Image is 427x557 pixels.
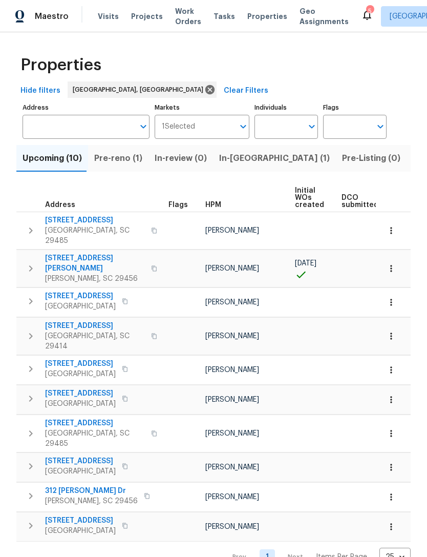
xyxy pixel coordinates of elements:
span: [STREET_ADDRESS] [45,291,116,301]
button: Hide filters [16,81,65,100]
span: Initial WOs created [295,187,324,209]
span: Upcoming (10) [23,151,82,166]
span: Visits [98,11,119,22]
span: DCO submitted [341,194,378,209]
span: Work Orders [175,6,201,27]
label: Flags [323,105,387,111]
span: [STREET_ADDRESS] [45,418,145,428]
span: [STREET_ADDRESS] [45,321,145,331]
span: [GEOGRAPHIC_DATA] [45,301,116,312]
span: [PERSON_NAME] [205,430,259,437]
span: [PERSON_NAME] [205,366,259,374]
div: 5 [366,6,373,16]
span: Pre-reno (1) [94,151,142,166]
span: [PERSON_NAME] [205,523,259,530]
span: [PERSON_NAME] [205,265,259,272]
span: [GEOGRAPHIC_DATA] [45,466,116,477]
button: Open [236,119,250,134]
span: [PERSON_NAME] [205,299,259,306]
span: [STREET_ADDRESS] [45,515,116,526]
span: [STREET_ADDRESS] [45,388,116,399]
label: Individuals [254,105,318,111]
span: [PERSON_NAME] [205,464,259,471]
span: [PERSON_NAME] [205,333,259,340]
div: [GEOGRAPHIC_DATA], [GEOGRAPHIC_DATA] [68,81,217,98]
span: Clear Filters [224,85,268,97]
span: 312 [PERSON_NAME] Dr [45,486,138,496]
span: [DATE] [295,260,316,267]
span: [PERSON_NAME] [205,227,259,234]
button: Clear Filters [220,81,272,100]
span: Geo Assignments [300,6,349,27]
label: Markets [155,105,250,111]
span: [STREET_ADDRESS] [45,215,145,225]
span: [GEOGRAPHIC_DATA], SC 29485 [45,428,145,449]
span: [GEOGRAPHIC_DATA] [45,399,116,409]
button: Open [373,119,388,134]
span: [STREET_ADDRESS][PERSON_NAME] [45,253,145,274]
span: [STREET_ADDRESS] [45,456,116,466]
span: [STREET_ADDRESS] [45,359,116,369]
span: Tasks [214,13,235,20]
span: Pre-Listing (0) [342,151,400,166]
span: Hide filters [20,85,60,97]
span: [GEOGRAPHIC_DATA], SC 29414 [45,331,145,352]
label: Address [23,105,150,111]
span: Projects [131,11,163,22]
button: Open [136,119,151,134]
span: Flags [168,201,188,209]
span: [PERSON_NAME], SC 29456 [45,496,138,506]
span: [GEOGRAPHIC_DATA] [45,526,116,536]
span: Address [45,201,75,209]
span: 1 Selected [162,122,195,131]
span: In-[GEOGRAPHIC_DATA] (1) [219,151,330,166]
span: In-review (0) [155,151,207,166]
button: Open [305,119,319,134]
span: [GEOGRAPHIC_DATA], [GEOGRAPHIC_DATA] [73,85,207,95]
span: [PERSON_NAME] [205,493,259,501]
span: Maestro [35,11,69,22]
span: [GEOGRAPHIC_DATA], SC 29485 [45,225,145,246]
span: HPM [205,201,221,209]
span: [GEOGRAPHIC_DATA] [45,369,116,379]
span: Properties [247,11,287,22]
span: [PERSON_NAME], SC 29456 [45,274,145,284]
span: Properties [20,60,101,70]
span: [PERSON_NAME] [205,396,259,403]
